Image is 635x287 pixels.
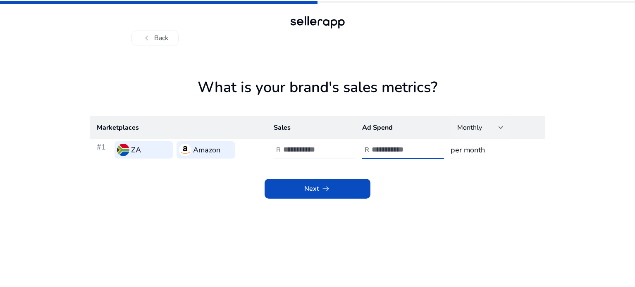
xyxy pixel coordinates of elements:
[131,144,141,156] h3: ZA
[276,146,281,154] h4: R
[97,141,111,159] h3: #1
[90,78,545,116] h1: What is your brand's sales metrics?
[365,146,369,154] h4: R
[265,179,370,199] button: Nextarrow_right_alt
[451,144,538,156] h3: per month
[356,116,444,139] th: Ad Spend
[90,116,267,139] th: Marketplaces
[457,123,482,132] span: Monthly
[193,144,220,156] h3: Amazon
[142,33,152,43] span: chevron_left
[321,184,331,194] span: arrow_right_alt
[304,184,331,194] span: Next
[131,31,179,45] button: chevron_leftBack
[117,144,129,156] img: za.svg
[267,116,356,139] th: Sales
